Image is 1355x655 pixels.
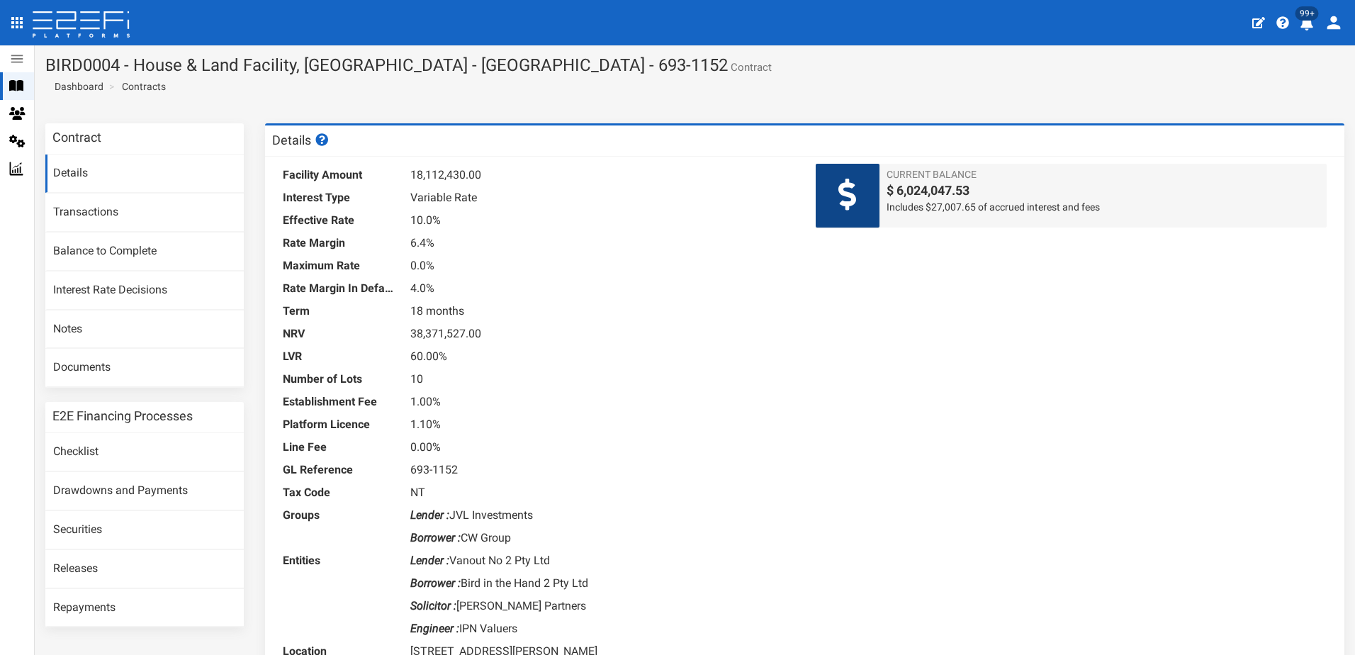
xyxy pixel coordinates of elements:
a: Notes [45,310,244,349]
span: Includes $27,007.65 of accrued interest and fees [887,200,1320,214]
a: Balance to Complete [45,233,244,271]
dd: NT [410,481,794,504]
dd: 0.0% [410,254,794,277]
a: Securities [45,511,244,549]
i: Borrower : [410,531,461,544]
dd: 10 [410,368,794,391]
a: Details [45,155,244,193]
span: Current Balance [887,167,1320,181]
small: Contract [728,62,772,73]
h3: Details [272,133,330,147]
dd: 6.4% [410,232,794,254]
dt: Entities [283,549,396,572]
dt: Maximum Rate [283,254,396,277]
a: Checklist [45,433,244,471]
dd: 0.00% [410,436,794,459]
a: Transactions [45,194,244,232]
dt: LVR [283,345,396,368]
h1: BIRD0004 - House & Land Facility, [GEOGRAPHIC_DATA] - [GEOGRAPHIC_DATA] - 693-1152 [45,56,1344,74]
i: Borrower : [410,576,461,590]
dd: CW Group [410,527,794,549]
dd: 4.0% [410,277,794,300]
dt: Establishment Fee [283,391,396,413]
dd: IPN Valuers [410,617,794,640]
a: Dashboard [49,79,103,94]
dt: Effective Rate [283,209,396,232]
a: Releases [45,550,244,588]
dt: GL Reference [283,459,396,481]
a: Interest Rate Decisions [45,271,244,310]
dt: Term [283,300,396,323]
dd: Bird in the Hand 2 Pty Ltd [410,572,794,595]
h3: E2E Financing Processes [52,410,193,422]
a: Drawdowns and Payments [45,472,244,510]
i: Lender : [410,554,449,567]
a: Repayments [45,589,244,627]
h3: Contract [52,131,101,144]
dd: [PERSON_NAME] Partners [410,595,794,617]
span: $ 6,024,047.53 [887,181,1320,200]
dd: 18 months [410,300,794,323]
dd: 18,112,430.00 [410,164,794,186]
dd: Vanout No 2 Pty Ltd [410,549,794,572]
dt: Groups [283,504,396,527]
dt: Rate Margin [283,232,396,254]
dt: Platform Licence [283,413,396,436]
i: Lender : [410,508,449,522]
i: Solicitor : [410,599,456,612]
span: Dashboard [49,81,103,92]
i: Engineer : [410,622,459,635]
dd: JVL Investments [410,504,794,527]
dd: 1.10% [410,413,794,436]
dd: 693-1152 [410,459,794,481]
dt: Tax Code [283,481,396,504]
dt: Rate Margin In Default [283,277,396,300]
a: Documents [45,349,244,387]
dd: 38,371,527.00 [410,323,794,345]
dt: Facility Amount [283,164,396,186]
dt: NRV [283,323,396,345]
dt: Number of Lots [283,368,396,391]
dt: Interest Type [283,186,396,209]
dt: Line Fee [283,436,396,459]
dd: Variable Rate [410,186,794,209]
dd: 60.00% [410,345,794,368]
dd: 1.00% [410,391,794,413]
dd: 10.0% [410,209,794,232]
a: Contracts [122,79,166,94]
